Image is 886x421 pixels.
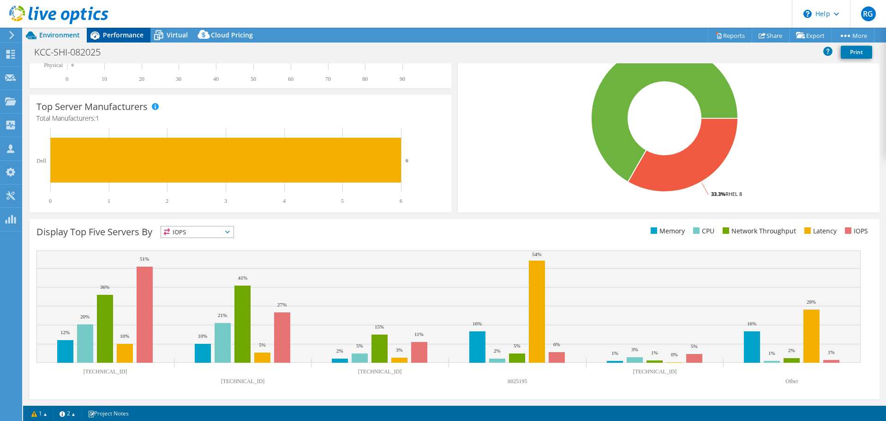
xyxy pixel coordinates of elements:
h3: Top Server Manufacturers [36,102,148,112]
text: 41% [238,275,247,281]
text: [TECHNICAL_ID] [358,368,402,375]
text: 5 [341,198,344,204]
text: [TECHNICAL_ID] [221,378,265,384]
span: Cloud Pricing [211,31,253,39]
text: 0 [49,198,52,204]
span: Environment [39,31,80,39]
text: Dell [36,158,46,164]
tspan: RHEL 8 [725,190,742,197]
text: 3 [224,198,227,204]
text: 16% [473,321,482,326]
svg: \n [803,10,812,18]
text: 10 [102,76,107,82]
text: it025195 [508,378,527,384]
text: 5% [514,343,521,348]
li: IOPS [843,226,868,236]
text: 15% [375,324,384,329]
a: Reports [708,28,752,43]
text: 2% [788,348,795,353]
text: 30 [176,76,181,82]
text: 40 [213,76,219,82]
text: 28% [807,299,816,305]
text: 80 [362,76,368,82]
text: 20% [80,314,90,319]
span: IOPS [161,226,233,238]
text: 5% [356,343,363,348]
a: Share [752,28,790,43]
text: [TECHNICAL_ID] [633,368,677,375]
text: 6% [553,342,560,347]
li: Latency [802,226,837,236]
text: Physical [44,62,63,68]
li: CPU [691,226,714,236]
text: 3% [631,347,638,352]
text: 2% [494,348,501,354]
span: RG [861,6,876,21]
span: Virtual [167,31,188,39]
text: 2% [336,348,343,354]
text: 5% [259,342,266,348]
text: 5% [691,343,698,349]
text: 2 [166,198,168,204]
span: 1 [96,114,99,122]
text: 60 [288,76,293,82]
text: 0% [671,352,678,357]
a: 1 [25,408,54,419]
tspan: 33.3% [711,190,725,197]
text: 6 [406,158,408,163]
li: Memory [648,226,685,236]
text: 4 [283,198,286,204]
a: Print [841,46,872,59]
text: 90 [400,76,405,82]
text: 11% [414,331,424,337]
a: More [832,28,874,43]
text: 10% [198,333,207,339]
text: 54% [532,251,541,257]
text: 1% [828,349,835,355]
text: 6 [400,198,402,204]
text: Other [785,378,798,384]
text: 36% [100,284,109,290]
text: 1% [651,350,658,355]
text: 27% [277,302,287,307]
text: [TECHNICAL_ID] [84,368,127,375]
span: Performance [103,31,144,39]
text: 16% [747,321,756,326]
text: 12% [60,329,70,335]
text: 21% [218,312,227,318]
a: Project Notes [81,408,135,419]
text: 51% [140,256,149,262]
text: 3% [396,347,403,353]
text: 50 [251,76,256,82]
a: Export [789,28,832,43]
text: 70 [325,76,331,82]
text: 10% [120,333,129,339]
text: 20 [139,76,144,82]
text: 1% [611,350,618,356]
h1: KCC-SHI-082025 [30,47,115,57]
h4: Total Manufacturers: [36,113,444,123]
a: 2 [53,408,82,419]
text: 1% [768,350,775,356]
text: 1 [108,198,110,204]
text: 0 [66,76,68,82]
li: Network Throughput [720,226,796,236]
text: 0 [72,63,74,67]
